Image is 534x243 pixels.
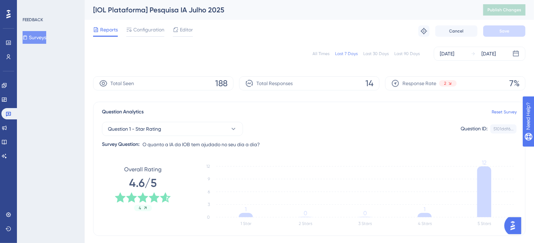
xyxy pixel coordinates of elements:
[17,2,44,10] span: Need Help?
[23,17,43,23] div: FEEDBACK
[208,177,210,182] tspan: 9
[108,125,161,133] span: Question 1 - Star Rating
[363,210,367,217] tspan: 0
[215,78,227,89] span: 188
[435,25,478,37] button: Cancel
[499,28,509,34] span: Save
[365,78,374,89] span: 14
[394,51,420,57] div: Last 90 Days
[110,79,134,88] span: Total Seen
[241,221,251,226] text: 1 Star
[444,81,446,86] span: 2
[102,140,140,149] div: Survey Question:
[23,31,46,44] button: Surveys
[142,140,260,149] span: O quanto a IA da IOB tem ajudado no seu dia a dia?
[509,78,520,89] span: 7%
[100,25,118,34] span: Reports
[133,25,164,34] span: Configuration
[402,79,436,88] span: Response Rate
[481,49,496,58] div: [DATE]
[102,108,144,116] span: Question Analytics
[449,28,464,34] span: Cancel
[482,159,487,166] tspan: 12
[492,109,517,115] a: Reset Survey
[206,164,210,169] tspan: 12
[424,206,426,213] tspan: 1
[418,221,432,226] text: 4 Stars
[102,122,243,136] button: Question 1 - Star Rating
[139,205,141,211] span: 4
[440,49,454,58] div: [DATE]
[208,189,210,194] tspan: 6
[363,51,389,57] div: Last 30 Days
[483,25,526,37] button: Save
[478,221,491,226] text: 5 Stars
[180,25,193,34] span: Editor
[207,215,210,220] tspan: 0
[487,7,521,13] span: Publish Changes
[129,175,157,191] span: 4.6/5
[256,79,293,88] span: Total Responses
[359,221,372,226] text: 3 Stars
[93,5,466,15] div: [IOL Plataforma] Pesquisa IA Julho 2025
[335,51,358,57] div: Last 7 Days
[483,4,526,16] button: Publish Changes
[312,51,329,57] div: All Times
[493,126,514,132] div: 5101ddf6...
[299,221,312,226] text: 2 Stars
[124,165,162,174] span: Overall Rating
[504,215,526,236] iframe: UserGuiding AI Assistant Launcher
[304,210,307,217] tspan: 0
[208,202,210,207] tspan: 3
[461,124,487,134] div: Question ID:
[245,206,247,213] tspan: 1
